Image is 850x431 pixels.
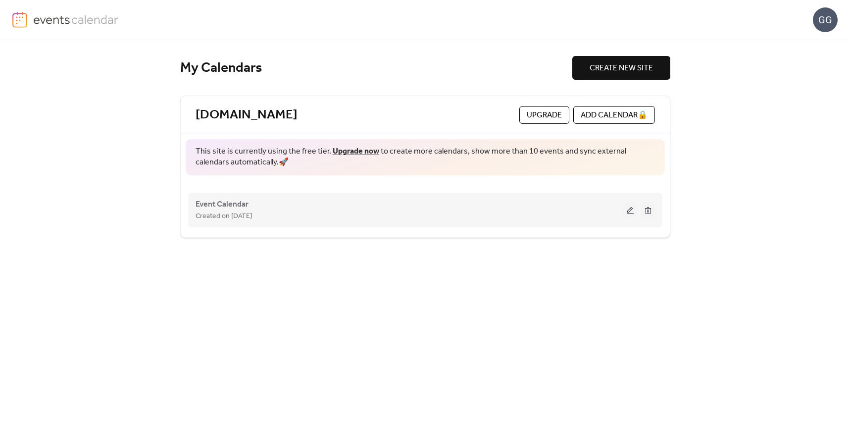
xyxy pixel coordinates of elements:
[196,199,249,211] span: Event Calendar
[527,109,562,121] span: Upgrade
[196,211,252,222] span: Created on [DATE]
[196,107,298,123] a: [DOMAIN_NAME]
[180,59,572,77] div: My Calendars
[196,146,655,168] span: This site is currently using the free tier. to create more calendars, show more than 10 events an...
[590,62,653,74] span: CREATE NEW SITE
[12,12,27,28] img: logo
[572,56,670,80] button: CREATE NEW SITE
[813,7,838,32] div: GG
[196,202,249,207] a: Event Calendar
[33,12,119,27] img: logo-type
[333,144,379,159] a: Upgrade now
[519,106,569,124] button: Upgrade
